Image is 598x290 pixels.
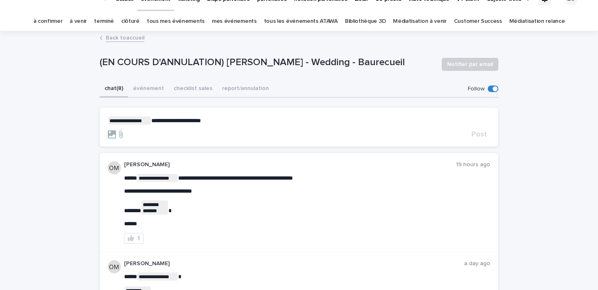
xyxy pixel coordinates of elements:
[124,233,144,244] button: 1
[509,12,565,31] a: Médiatisation relance
[70,12,87,31] a: à venir
[128,81,169,98] button: événement
[468,131,490,138] button: Post
[169,81,217,98] button: checklist sales
[447,60,493,68] span: Notifier par email
[264,12,338,31] a: tous les événements ATAWA
[212,12,257,31] a: mes événements
[471,131,487,138] span: Post
[464,260,490,267] p: a day ago
[106,33,144,42] a: Back toaccueil
[345,12,386,31] a: Bibliothèque 3D
[454,12,502,31] a: Customer Success
[217,81,274,98] button: report/annulation
[33,12,63,31] a: à confirmer
[137,235,140,241] div: 1
[124,161,456,168] p: [PERSON_NAME]
[121,12,140,31] a: clôturé
[442,58,498,71] button: Notifier par email
[100,81,128,98] button: chat (8)
[468,86,485,92] p: Follow
[393,12,447,31] a: Médiatisation à venir
[94,12,114,31] a: terminé
[100,57,435,68] p: (EN COURS D'ANNULATION) [PERSON_NAME] - Wedding - Baurecueil
[147,12,205,31] a: tous mes événements
[456,161,490,168] p: 19 hours ago
[124,260,464,267] p: [PERSON_NAME]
